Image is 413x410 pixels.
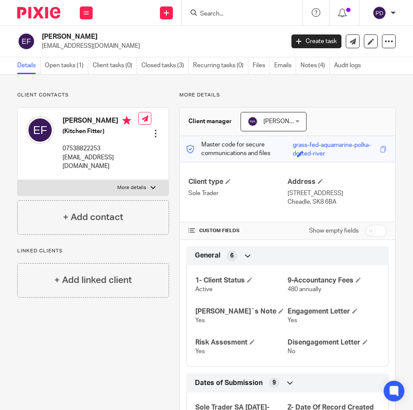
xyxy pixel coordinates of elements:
span: 480 annually [288,286,321,292]
input: Search [199,10,277,18]
h3: Client manager [188,117,232,126]
div: grass-fed-aquamarine-polka-dotted-river [293,141,378,151]
p: [EMAIL_ADDRESS][DOMAIN_NAME] [42,42,278,50]
a: Audit logs [334,57,365,74]
h4: Client type [188,177,288,186]
img: svg%3E [372,6,386,20]
h4: Address [288,177,387,186]
span: General [195,251,220,260]
i: Primary [122,116,131,125]
h4: 1- Client Status [195,276,288,285]
p: [EMAIL_ADDRESS][DOMAIN_NAME] [63,153,138,171]
span: Active [195,286,213,292]
p: More details [117,184,146,191]
span: Yes [288,317,297,323]
span: Yes [195,317,205,323]
a: Closed tasks (3) [141,57,189,74]
p: Sole Trader [188,189,288,198]
h2: [PERSON_NAME] [42,32,231,41]
span: Yes [195,348,205,354]
span: Dates of Submission [195,379,263,388]
h4: + Add linked client [54,273,132,287]
img: Pixie [17,7,60,19]
a: Create task [291,34,341,48]
p: Master code for secure communications and files [186,140,293,158]
label: Show empty fields [309,227,359,235]
a: Emails [274,57,296,74]
a: Details [17,57,41,74]
a: Files [253,57,270,74]
h4: [PERSON_NAME] [63,116,138,127]
p: Client contacts [17,92,169,99]
h4: Risk Assesment [195,338,288,347]
h5: (Kitchen Fitter) [63,127,138,136]
h4: + Add contact [63,211,123,224]
span: 9 [272,379,276,387]
p: [STREET_ADDRESS] [288,189,387,198]
img: svg%3E [247,116,258,127]
a: Client tasks (0) [93,57,137,74]
span: 6 [230,252,234,260]
h4: Disengagement Letter [288,338,380,347]
h4: 9-Accountancy Fees [288,276,380,285]
h4: CUSTOM FIELDS [188,227,288,234]
img: svg%3E [26,116,54,144]
a: Open tasks (1) [45,57,88,74]
img: svg%3E [17,32,35,50]
span: No [288,348,295,354]
a: Recurring tasks (0) [193,57,248,74]
h4: [PERSON_NAME]`s Note [195,307,288,316]
p: More details [179,92,396,99]
a: Notes (4) [300,57,330,74]
p: Linked clients [17,248,169,255]
p: Cheadle, SK8 6BA [288,198,387,206]
h4: Engagement Letter [288,307,380,316]
span: [PERSON_NAME] [263,118,311,124]
p: 07538822253 [63,144,138,153]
